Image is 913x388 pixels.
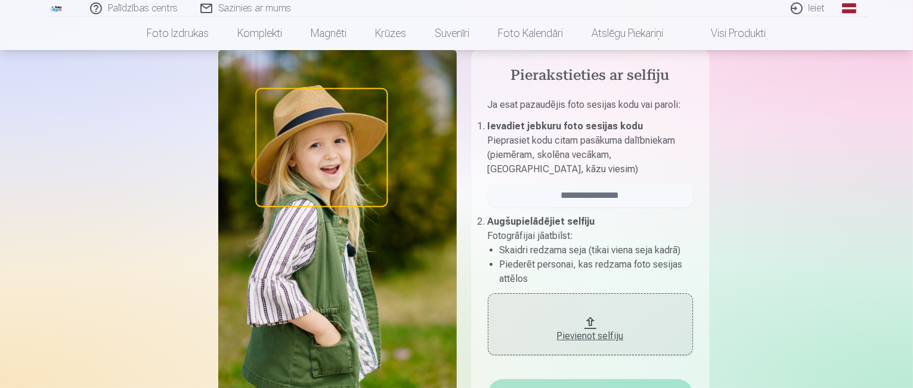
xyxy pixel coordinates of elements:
[500,257,693,286] li: Piederēt personai, kas redzama foto sesijas attēlos
[500,329,681,343] div: Pievienot selfiju
[488,120,643,132] b: Ievadiet jebkuru foto sesijas kodu
[484,17,578,50] a: Foto kalendāri
[50,5,63,12] img: /fa1
[578,17,678,50] a: Atslēgu piekariņi
[297,17,361,50] a: Magnēti
[488,134,693,176] p: Pieprasiet kodu citam pasākuma dalībniekam (piemēram, skolēna vecākam, [GEOGRAPHIC_DATA], kāzu vi...
[361,17,421,50] a: Krūzes
[421,17,484,50] a: Suvenīri
[678,17,781,50] a: Visi produkti
[500,243,693,257] li: Skaidri redzama seja (tikai viena seja kadrā)
[133,17,224,50] a: Foto izdrukas
[488,293,693,355] button: Pievienot selfiju
[488,216,595,227] b: Augšupielādējiet selfiju
[224,17,297,50] a: Komplekti
[488,229,693,243] p: Fotogrāfijai jāatbilst :
[488,98,693,119] p: Ja esat pazaudējis foto sesijas kodu vai paroli :
[488,67,693,86] h4: Pierakstieties ar selfiju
